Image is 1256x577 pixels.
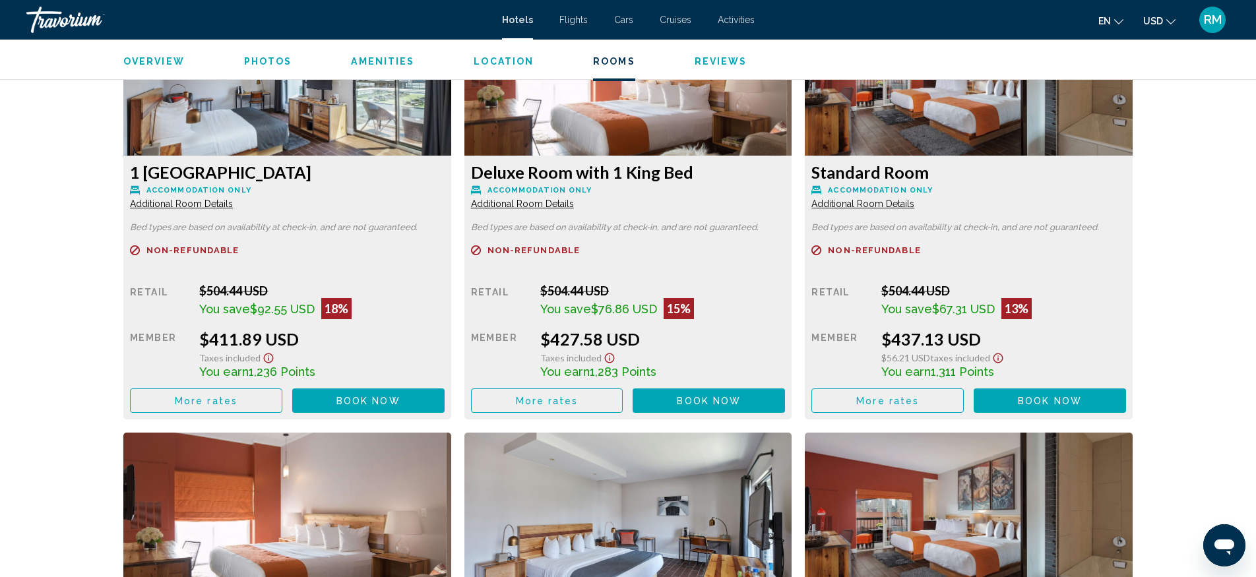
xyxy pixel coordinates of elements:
[199,352,261,363] span: Taxes included
[540,329,785,349] div: $427.58 USD
[540,284,785,298] div: $504.44 USD
[123,56,185,67] span: Overview
[677,396,741,406] span: Book now
[602,349,617,364] button: Show Taxes and Fees disclaimer
[1001,298,1032,319] div: 13%
[244,55,292,67] button: Photos
[856,396,919,406] span: More rates
[881,284,1126,298] div: $504.44 USD
[633,388,785,413] button: Book now
[660,15,691,25] a: Cruises
[1203,524,1245,566] iframe: Button to launch messaging window
[130,162,445,182] h3: 1 [GEOGRAPHIC_DATA]
[1098,11,1123,30] button: Change language
[811,329,871,379] div: Member
[351,56,414,67] span: Amenities
[614,15,633,25] a: Cars
[351,55,414,67] button: Amenities
[932,302,995,316] span: $67.31 USD
[261,349,276,364] button: Show Taxes and Fees disclaimer
[250,302,315,316] span: $92.55 USD
[695,55,747,67] button: Reviews
[881,329,1126,349] div: $437.13 USD
[487,186,592,195] span: Accommodation Only
[244,56,292,67] span: Photos
[1143,16,1163,26] span: USD
[828,186,933,195] span: Accommodation Only
[487,246,580,255] span: Non-refundable
[471,162,786,182] h3: Deluxe Room with 1 King Bed
[130,329,189,379] div: Member
[881,302,932,316] span: You save
[199,329,444,349] div: $411.89 USD
[811,388,964,413] button: More rates
[540,352,602,363] span: Taxes included
[590,365,656,379] span: 1,283 Points
[593,56,635,67] span: Rooms
[1018,396,1082,406] span: Book now
[199,284,444,298] div: $504.44 USD
[881,365,931,379] span: You earn
[130,223,445,232] p: Bed types are based on availability at check-in, and are not guaranteed.
[199,365,249,379] span: You earn
[881,352,930,363] span: $56.21 USD
[471,198,574,209] span: Additional Room Details
[974,388,1126,413] button: Book now
[130,388,282,413] button: More rates
[591,302,657,316] span: $76.86 USD
[1143,11,1176,30] button: Change currency
[249,365,315,379] span: 1,236 Points
[540,302,591,316] span: You save
[292,388,445,413] button: Book now
[931,365,994,379] span: 1,311 Points
[811,198,914,209] span: Additional Room Details
[199,302,250,316] span: You save
[828,246,920,255] span: Non-refundable
[1204,13,1222,26] span: RM
[1098,16,1111,26] span: en
[664,298,694,319] div: 15%
[471,223,786,232] p: Bed types are based on availability at check-in, and are not guaranteed.
[559,15,588,25] a: Flights
[718,15,755,25] a: Activities
[175,396,237,406] span: More rates
[474,56,534,67] span: Location
[471,388,623,413] button: More rates
[336,396,400,406] span: Book now
[146,186,251,195] span: Accommodation Only
[130,198,233,209] span: Additional Room Details
[471,284,530,319] div: Retail
[811,162,1126,182] h3: Standard Room
[130,284,189,319] div: Retail
[990,349,1006,364] button: Show Taxes and Fees disclaimer
[502,15,533,25] a: Hotels
[321,298,352,319] div: 18%
[811,223,1126,232] p: Bed types are based on availability at check-in, and are not guaranteed.
[123,55,185,67] button: Overview
[593,55,635,67] button: Rooms
[471,329,530,379] div: Member
[1195,6,1230,34] button: User Menu
[474,55,534,67] button: Location
[146,246,239,255] span: Non-refundable
[930,352,990,363] span: Taxes included
[26,7,489,33] a: Travorium
[516,396,579,406] span: More rates
[695,56,747,67] span: Reviews
[811,284,871,319] div: Retail
[540,365,590,379] span: You earn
